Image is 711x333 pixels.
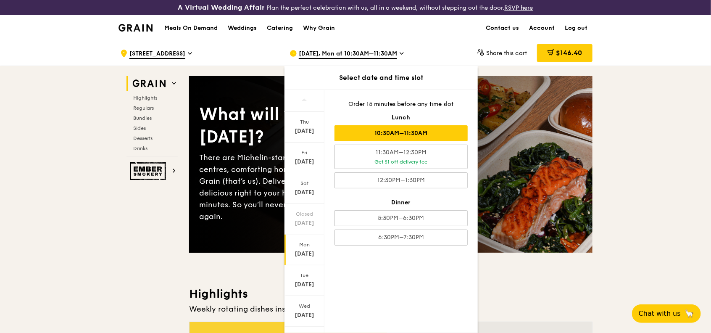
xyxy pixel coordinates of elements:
div: Lunch [334,114,468,122]
span: Sides [133,125,146,131]
div: Dinner [334,198,468,207]
div: There are Michelin-star restaurants, hawker centres, comforting home-cooked classics… and Grain (... [199,152,391,222]
div: [DATE] [286,280,323,289]
a: Log out [560,16,592,41]
div: Mon [286,241,323,248]
div: [DATE] [286,311,323,320]
div: 6:30PM–7:30PM [334,230,468,246]
span: Chat with us [639,309,681,319]
h3: Highlights [189,286,592,301]
img: Grain web logo [130,76,169,91]
div: Catering [267,16,293,41]
div: Weddings [228,16,257,41]
img: Ember Smokery web logo [130,162,169,180]
a: Why Grain [298,16,340,41]
span: Drinks [133,145,147,151]
span: $146.40 [556,49,582,57]
a: Contact us [481,16,524,41]
span: Bundles [133,115,152,121]
div: What will you eat [DATE]? [199,103,391,148]
div: 5:30PM–6:30PM [334,210,468,226]
span: [STREET_ADDRESS] [129,50,185,59]
div: Get $1 off delivery fee [338,159,464,165]
span: Regulars [133,105,154,111]
div: Closed [286,211,323,217]
div: [DATE] [286,158,323,166]
div: 10:30AM–11:30AM [334,125,468,141]
div: Wed [286,303,323,309]
a: Catering [262,16,298,41]
h1: Meals On Demand [164,24,218,32]
span: Desserts [133,135,153,141]
span: Highlights [133,95,157,101]
h3: A Virtual Wedding Affair [178,3,265,12]
div: [DATE] [286,250,323,258]
div: [DATE] [286,188,323,197]
div: Thu [286,119,323,125]
button: Chat with us🦙 [632,304,701,323]
div: Why Grain [303,16,335,41]
div: Plan the perfect celebration with us, all in a weekend, without stepping out the door. [118,3,592,12]
div: Fri [286,149,323,156]
div: Weekly rotating dishes inspired by flavours from around the world. [189,303,592,315]
a: Account [524,16,560,41]
div: Order 15 minutes before any time slot [334,100,468,108]
div: Select date and time slot [284,73,478,83]
div: [DATE] [286,219,323,227]
a: Weddings [223,16,262,41]
div: 12:30PM–1:30PM [334,172,468,188]
span: Share this cart [486,50,527,57]
img: Grain [118,24,153,32]
span: 🦙 [684,309,694,319]
span: [DATE], Mon at 10:30AM–11:30AM [299,50,397,59]
div: Tue [286,272,323,279]
a: RSVP here [505,4,533,11]
a: GrainGrain [118,15,153,40]
div: [DATE] [286,127,323,135]
div: Sat [286,180,323,187]
div: 11:30AM–12:30PM [334,145,468,169]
